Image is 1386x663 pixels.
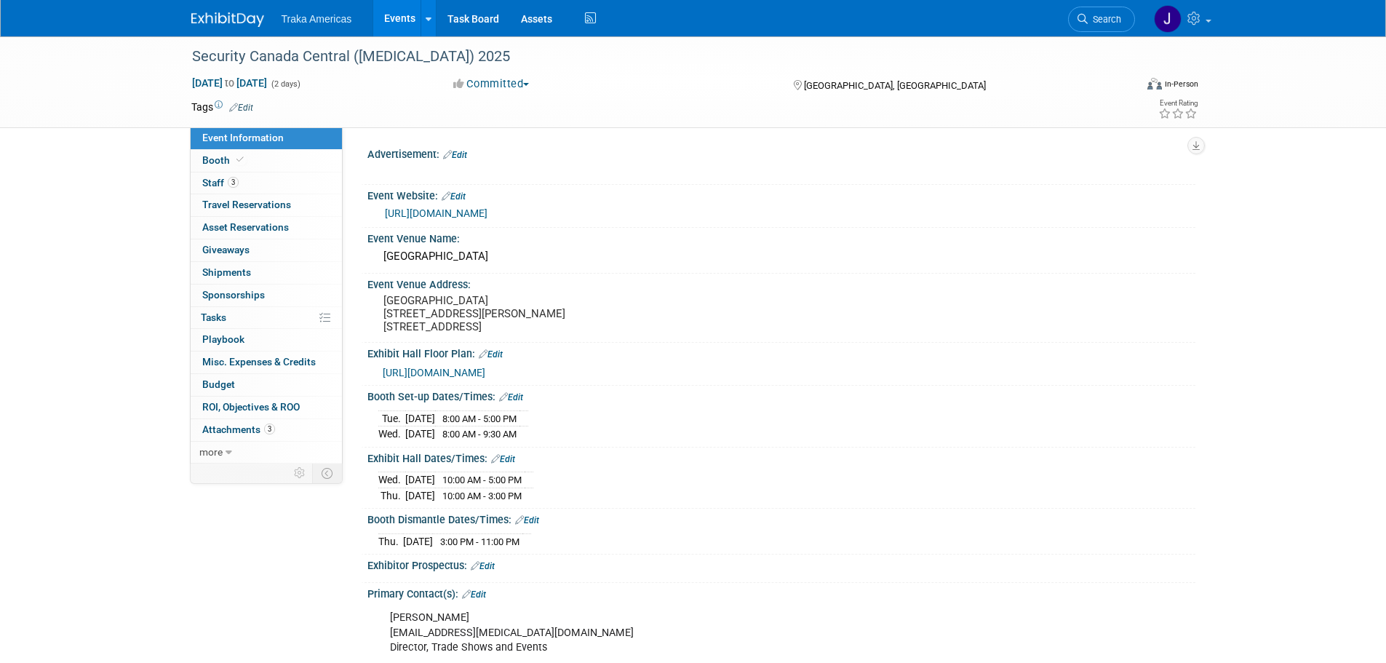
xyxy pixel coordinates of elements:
[202,244,250,255] span: Giveaways
[202,154,247,166] span: Booth
[229,103,253,113] a: Edit
[191,374,342,396] a: Budget
[191,12,264,27] img: ExhibitDay
[515,515,539,525] a: Edit
[312,464,342,483] td: Toggle Event Tabs
[405,472,435,488] td: [DATE]
[191,329,342,351] a: Playbook
[191,397,342,418] a: ROI, Objectives & ROO
[367,228,1195,246] div: Event Venue Name:
[471,561,495,571] a: Edit
[385,207,487,219] a: [URL][DOMAIN_NAME]
[442,491,522,501] span: 10:00 AM - 3:00 PM
[367,143,1195,162] div: Advertisement:
[282,13,352,25] span: Traka Americas
[202,177,239,188] span: Staff
[442,191,466,202] a: Edit
[199,446,223,458] span: more
[405,488,435,503] td: [DATE]
[367,274,1195,292] div: Event Venue Address:
[383,367,485,378] a: [URL][DOMAIN_NAME]
[191,285,342,306] a: Sponsorships
[378,410,405,426] td: Tue.
[191,172,342,194] a: Staff3
[367,448,1195,467] div: Exhibit Hall Dates/Times:
[202,289,265,301] span: Sponsorships
[202,221,289,233] span: Asset Reservations
[378,533,403,549] td: Thu.
[448,76,535,92] button: Committed
[270,79,300,89] span: (2 days)
[383,294,696,333] pre: [GEOGRAPHIC_DATA] [STREET_ADDRESS][PERSON_NAME] [STREET_ADDRESS]
[1164,79,1198,90] div: In-Person
[1147,78,1162,90] img: Format-Inperson.png
[228,177,239,188] span: 3
[804,80,986,91] span: [GEOGRAPHIC_DATA], [GEOGRAPHIC_DATA]
[187,44,1113,70] div: Security Canada Central ([MEDICAL_DATA]) 2025
[443,150,467,160] a: Edit
[405,426,435,442] td: [DATE]
[1154,5,1182,33] img: Jamie Saenz
[191,150,342,172] a: Booth
[367,386,1195,405] div: Booth Set-up Dates/Times:
[202,356,316,368] span: Misc. Expenses & Credits
[367,185,1195,204] div: Event Website:
[367,343,1195,362] div: Exhibit Hall Floor Plan:
[442,413,517,424] span: 8:00 AM - 5:00 PM
[191,239,342,261] a: Giveaways
[367,583,1195,602] div: Primary Contact(s):
[191,76,268,90] span: [DATE] [DATE]
[191,100,253,114] td: Tags
[1158,100,1198,107] div: Event Rating
[202,424,275,435] span: Attachments
[202,266,251,278] span: Shipments
[191,419,342,441] a: Attachments3
[380,603,1035,662] div: [PERSON_NAME] [EMAIL_ADDRESS][MEDICAL_DATA][DOMAIN_NAME] Director, Trade Shows and Events
[191,194,342,216] a: Travel Reservations
[479,349,503,360] a: Edit
[202,199,291,210] span: Travel Reservations
[1088,14,1121,25] span: Search
[201,311,226,323] span: Tasks
[191,352,342,373] a: Misc. Expenses & Credits
[440,536,519,547] span: 3:00 PM - 11:00 PM
[1068,7,1135,32] a: Search
[462,589,486,600] a: Edit
[191,307,342,329] a: Tasks
[236,156,244,164] i: Booth reservation complete
[191,442,342,464] a: more
[378,488,405,503] td: Thu.
[191,127,342,149] a: Event Information
[223,77,236,89] span: to
[367,555,1195,573] div: Exhibitor Prospectus:
[367,509,1195,528] div: Booth Dismantle Dates/Times:
[378,245,1184,268] div: [GEOGRAPHIC_DATA]
[405,410,435,426] td: [DATE]
[491,454,515,464] a: Edit
[442,475,522,485] span: 10:00 AM - 5:00 PM
[403,533,433,549] td: [DATE]
[202,333,244,345] span: Playbook
[378,426,405,442] td: Wed.
[264,424,275,434] span: 3
[287,464,313,483] td: Personalize Event Tab Strip
[499,392,523,402] a: Edit
[202,401,300,413] span: ROI, Objectives & ROO
[442,429,517,440] span: 8:00 AM - 9:30 AM
[1049,76,1199,98] div: Event Format
[202,378,235,390] span: Budget
[191,262,342,284] a: Shipments
[191,217,342,239] a: Asset Reservations
[202,132,284,143] span: Event Information
[378,472,405,488] td: Wed.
